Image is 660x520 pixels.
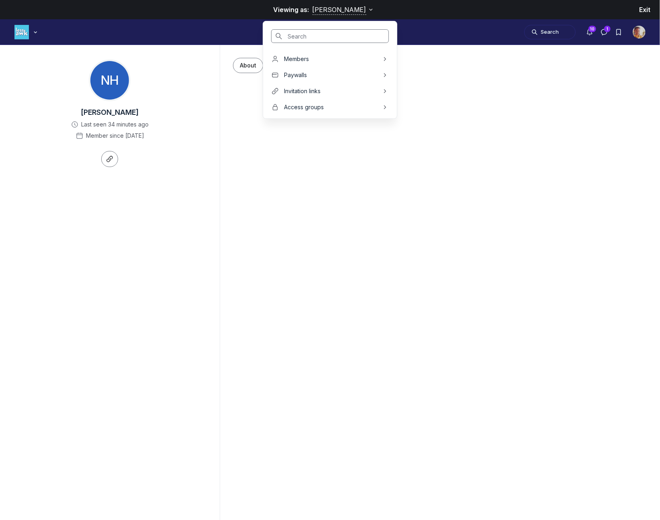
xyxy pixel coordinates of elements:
[263,67,397,83] button: Paywalls
[288,31,380,41] input: Search
[284,103,324,111] span: Access groups
[263,51,397,67] button: Members
[284,71,307,79] span: Paywalls
[284,87,321,95] span: Invitation links
[263,99,397,115] button: Access groups
[263,83,397,99] button: Invitation links
[284,55,309,63] span: Members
